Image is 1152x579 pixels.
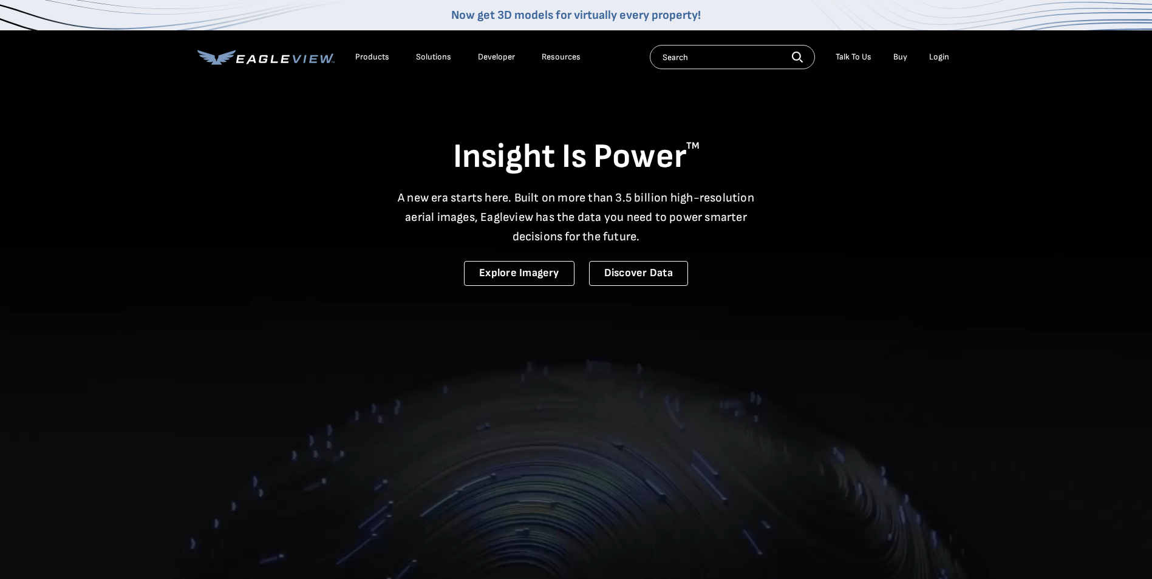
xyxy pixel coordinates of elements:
[650,45,815,69] input: Search
[390,188,762,246] p: A new era starts here. Built on more than 3.5 billion high-resolution aerial images, Eagleview ha...
[464,261,574,286] a: Explore Imagery
[589,261,688,286] a: Discover Data
[478,52,515,63] a: Developer
[416,52,451,63] div: Solutions
[451,8,701,22] a: Now get 3D models for virtually every property!
[836,52,871,63] div: Talk To Us
[355,52,389,63] div: Products
[686,140,700,152] sup: TM
[197,136,955,178] h1: Insight Is Power
[542,52,581,63] div: Resources
[929,52,949,63] div: Login
[893,52,907,63] a: Buy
